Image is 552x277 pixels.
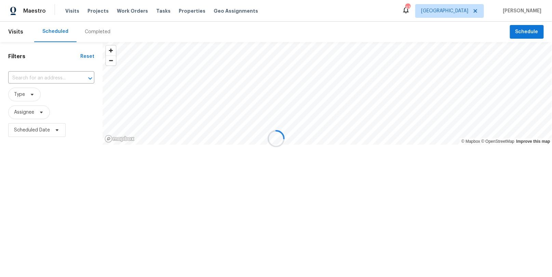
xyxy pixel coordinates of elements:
div: 43 [405,4,410,11]
a: OpenStreetMap [481,139,514,144]
button: Zoom out [106,55,116,65]
span: Zoom out [106,56,116,65]
a: Improve this map [516,139,550,144]
button: Zoom in [106,46,116,55]
a: Mapbox homepage [105,135,135,143]
a: Mapbox [461,139,480,144]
